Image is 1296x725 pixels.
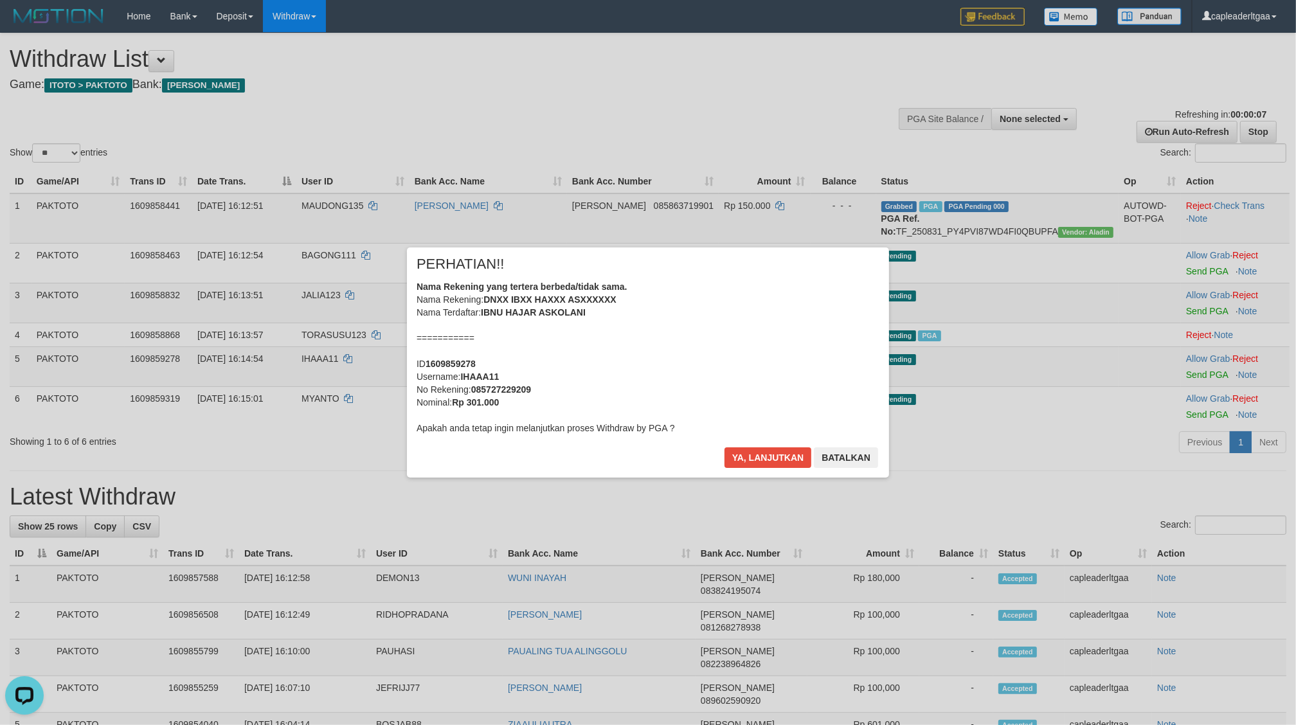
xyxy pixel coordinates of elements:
b: IBNU HAJAR ASKOLANI [481,307,586,318]
b: Nama Rekening yang tertera berbeda/tidak sama. [417,282,627,292]
button: Batalkan [814,447,878,468]
b: Rp 301.000 [452,397,499,407]
b: 1609859278 [426,359,476,369]
b: DNXX IBXX HAXXX ASXXXXXX [483,294,616,305]
button: Open LiveChat chat widget [5,5,44,44]
b: 085727229209 [471,384,531,395]
span: PERHATIAN!! [417,258,505,271]
button: Ya, lanjutkan [724,447,812,468]
div: Nama Rekening: Nama Terdaftar: =========== ID Username: No Rekening: Nominal: Apakah anda tetap i... [417,280,879,434]
b: IHAAA11 [460,371,499,382]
